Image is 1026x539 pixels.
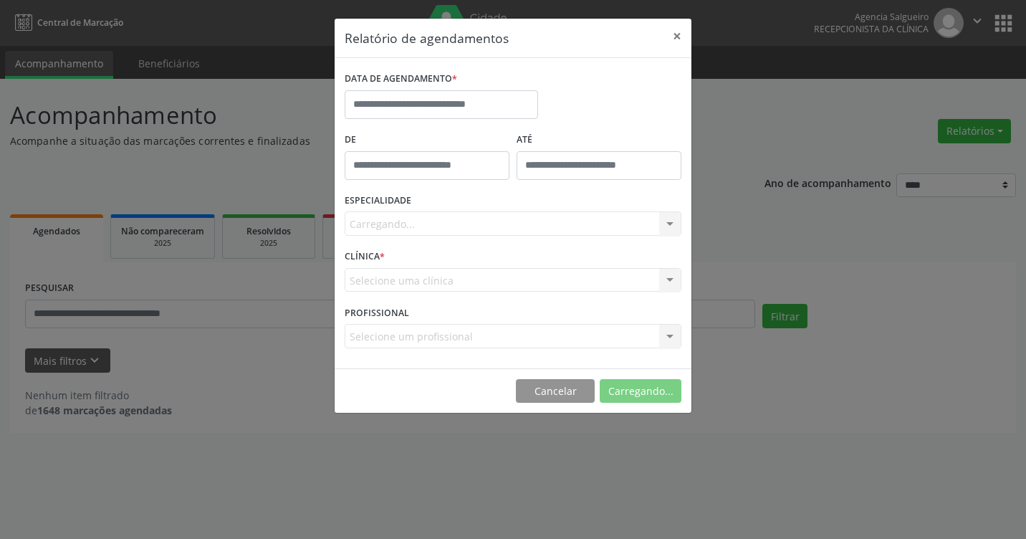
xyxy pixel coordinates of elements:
[345,246,385,268] label: CLÍNICA
[516,379,595,404] button: Cancelar
[345,129,509,151] label: De
[663,19,691,54] button: Close
[345,302,409,324] label: PROFISSIONAL
[345,68,457,90] label: DATA DE AGENDAMENTO
[345,29,509,47] h5: Relatório de agendamentos
[517,129,681,151] label: ATÉ
[600,379,681,404] button: Carregando...
[345,190,411,212] label: ESPECIALIDADE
